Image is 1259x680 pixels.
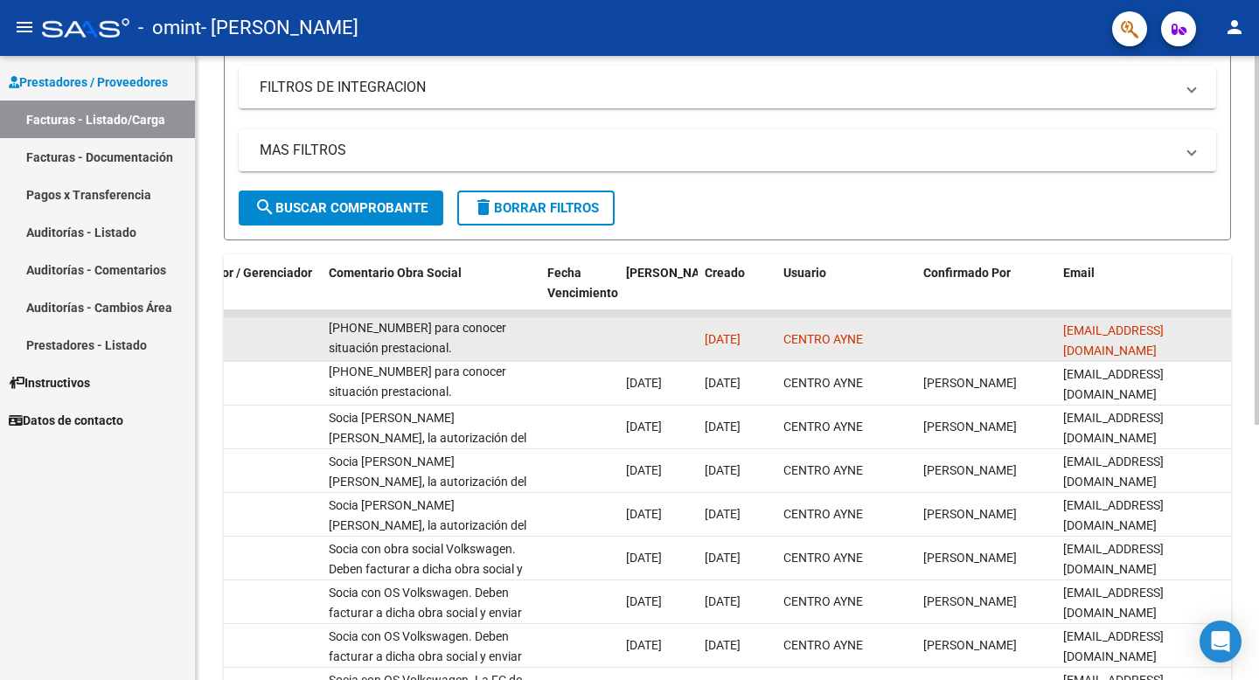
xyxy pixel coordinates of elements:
[1063,498,1164,532] span: [EMAIL_ADDRESS][DOMAIN_NAME]
[923,420,1017,434] span: [PERSON_NAME]
[201,9,358,47] span: - [PERSON_NAME]
[322,254,540,331] datatable-header-cell: Comentario Obra Social
[1063,629,1164,663] span: [EMAIL_ADDRESS][DOMAIN_NAME]
[1063,367,1164,401] span: [EMAIL_ADDRESS][DOMAIN_NAME]
[1063,454,1164,489] span: [EMAIL_ADDRESS][DOMAIN_NAME]
[239,129,1216,171] mat-expansion-panel-header: MAS FILTROS
[783,638,863,652] span: CENTRO AYNE
[1063,266,1095,280] span: Email
[1224,17,1245,38] mat-icon: person
[705,507,741,521] span: [DATE]
[626,266,720,280] span: [PERSON_NAME]
[329,454,531,548] span: Socia [PERSON_NAME] [PERSON_NAME], la autorización del módulo rige a partir [PERSON_NAME] . Factu...
[923,376,1017,390] span: [PERSON_NAME]
[260,141,1174,160] mat-panel-title: MAS FILTROS
[705,266,745,280] span: Creado
[923,638,1017,652] span: [PERSON_NAME]
[9,411,123,430] span: Datos de contacto
[473,200,599,216] span: Borrar Filtros
[923,551,1017,565] span: [PERSON_NAME]
[783,420,863,434] span: CENTRO AYNE
[783,594,863,608] span: CENTRO AYNE
[783,266,826,280] span: Usuario
[783,507,863,521] span: CENTRO AYNE
[254,200,428,216] span: Buscar Comprobante
[923,507,1017,521] span: [PERSON_NAME]
[923,463,1017,477] span: [PERSON_NAME]
[9,73,168,92] span: Prestadores / Proveedores
[626,507,662,521] span: [DATE]
[626,376,662,390] span: [DATE]
[698,254,776,331] datatable-header-cell: Creado
[783,376,863,390] span: CENTRO AYNE
[705,420,741,434] span: [DATE]
[329,498,531,592] span: Socia [PERSON_NAME] [PERSON_NAME], la autorización del módulo rige a partir [PERSON_NAME] . Factu...
[329,542,526,615] span: Socia con obra social Volkswagen. Deben facturar a dicha obra social y enviar comprobantes y asis...
[547,266,618,300] span: Fecha Vencimiento
[9,373,90,392] span: Instructivos
[457,191,615,226] button: Borrar Filtros
[626,638,662,652] span: [DATE]
[626,420,662,434] span: [DATE]
[329,266,462,280] span: Comentario Obra Social
[705,638,741,652] span: [DATE]
[254,197,275,218] mat-icon: search
[138,9,201,47] span: - omint
[619,254,698,331] datatable-header-cell: Fecha Confimado
[1063,586,1164,620] span: [EMAIL_ADDRESS][DOMAIN_NAME]
[1063,323,1164,357] span: [EMAIL_ADDRESS][DOMAIN_NAME]
[1063,411,1164,445] span: [EMAIL_ADDRESS][DOMAIN_NAME]
[705,332,741,346] span: [DATE]
[329,586,523,659] span: Socia con OS Volkswagen. Deben facturar a dicha obra social y enviar comprobantes y asistencias a...
[916,254,1056,331] datatable-header-cell: Confirmado Por
[923,266,1011,280] span: Confirmado Por
[783,551,863,565] span: CENTRO AYNE
[626,551,662,565] span: [DATE]
[1056,254,1231,331] datatable-header-cell: Email
[1063,542,1164,576] span: [EMAIL_ADDRESS][DOMAIN_NAME]
[705,594,741,608] span: [DATE]
[705,463,741,477] span: [DATE]
[14,17,35,38] mat-icon: menu
[776,254,916,331] datatable-header-cell: Usuario
[473,197,494,218] mat-icon: delete
[923,594,1017,608] span: [PERSON_NAME]
[626,594,662,608] span: [DATE]
[239,66,1216,108] mat-expansion-panel-header: FILTROS DE INTEGRACION
[239,191,443,226] button: Buscar Comprobante
[626,463,662,477] span: [DATE]
[783,332,863,346] span: CENTRO AYNE
[705,551,741,565] span: [DATE]
[783,463,863,477] span: CENTRO AYNE
[705,376,741,390] span: [DATE]
[329,411,531,504] span: Socia [PERSON_NAME] [PERSON_NAME], la autorización del módulo rige a partir [PERSON_NAME] . Factu...
[540,254,619,331] datatable-header-cell: Fecha Vencimiento
[1200,621,1242,663] div: Open Intercom Messenger
[260,78,1174,97] mat-panel-title: FILTROS DE INTEGRACION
